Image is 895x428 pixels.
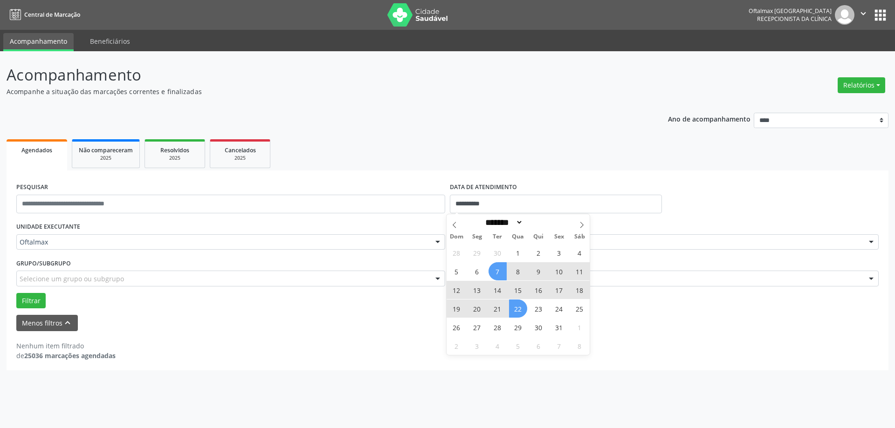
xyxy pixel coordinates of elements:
div: de [16,351,116,360]
button: Filtrar [16,293,46,309]
span: Outubro 17, 2025 [550,281,568,299]
p: Acompanhe a situação das marcações correntes e finalizadas [7,87,624,96]
div: Oftalmax [GEOGRAPHIC_DATA] [749,7,832,15]
span: Sex [549,234,569,240]
button: Relatórios [838,77,885,93]
span: Outubro 20, 2025 [468,299,486,318]
span: Outubro 23, 2025 [530,299,548,318]
a: Acompanhamento [3,33,74,51]
span: Outubro 29, 2025 [509,318,527,336]
span: Novembro 4, 2025 [489,337,507,355]
span: Central de Marcação [24,11,80,19]
span: Outubro 15, 2025 [509,281,527,299]
span: Outubro 30, 2025 [530,318,548,336]
span: Outubro 31, 2025 [550,318,568,336]
span: Oftalmax [20,238,426,247]
span: Novembro 2, 2025 [447,337,466,355]
span: Outubro 5, 2025 [447,262,466,280]
span: Outubro 21, 2025 [489,299,507,318]
span: Qui [528,234,549,240]
span: Outubro 22, 2025 [509,299,527,318]
p: Ano de acompanhamento [668,113,750,124]
span: Outubro 12, 2025 [447,281,466,299]
span: Novembro 6, 2025 [530,337,548,355]
span: Selecione um grupo ou subgrupo [20,274,124,284]
span: Setembro 30, 2025 [489,244,507,262]
div: 2025 [79,155,133,162]
span: Outubro 24, 2025 [550,299,568,318]
span: Outubro 28, 2025 [489,318,507,336]
span: Outubro 10, 2025 [550,262,568,280]
span: Dom [447,234,467,240]
span: Outubro 9, 2025 [530,262,548,280]
span: Novembro 8, 2025 [571,337,589,355]
div: Nenhum item filtrado [16,341,116,351]
span: Outubro 13, 2025 [468,281,486,299]
span: Cancelados [225,146,256,154]
span: Outubro 7, 2025 [489,262,507,280]
i: keyboard_arrow_up [62,318,73,328]
span: Outubro 19, 2025 [447,299,466,318]
label: DATA DE ATENDIMENTO [450,180,517,195]
button: Menos filtroskeyboard_arrow_up [16,315,78,331]
span: Outubro 14, 2025 [489,281,507,299]
span: Ter [487,234,508,240]
label: Grupo/Subgrupo [16,256,71,271]
span: Novembro 7, 2025 [550,337,568,355]
span: [PERSON_NAME] | Retina [453,238,860,247]
span: Novembro 3, 2025 [468,337,486,355]
span: Setembro 28, 2025 [447,244,466,262]
span: Outubro 6, 2025 [468,262,486,280]
a: Beneficiários [83,33,137,49]
span: Outubro 11, 2025 [571,262,589,280]
span: Novembro 5, 2025 [509,337,527,355]
a: Central de Marcação [7,7,80,22]
div: 2025 [217,155,263,162]
span: Outubro 3, 2025 [550,244,568,262]
input: Year [523,217,554,227]
i:  [858,8,868,19]
span: Outubro 4, 2025 [571,244,589,262]
span: Não compareceram [79,146,133,154]
span: Outubro 18, 2025 [571,281,589,299]
span: Outubro 1, 2025 [509,244,527,262]
span: Sáb [569,234,590,240]
span: Novembro 1, 2025 [571,318,589,336]
span: Outubro 2, 2025 [530,244,548,262]
label: UNIDADE EXECUTANTE [16,220,80,234]
button: apps [872,7,888,23]
span: Outubro 16, 2025 [530,281,548,299]
span: Outubro 26, 2025 [447,318,466,336]
span: Seg [467,234,487,240]
span: Outubro 8, 2025 [509,262,527,280]
select: Month [482,217,523,227]
strong: 25036 marcações agendadas [24,351,116,360]
span: Recepcionista da clínica [757,15,832,23]
div: 2025 [151,155,198,162]
span: Outubro 25, 2025 [571,299,589,318]
img: img [835,5,854,25]
span: Agendados [21,146,52,154]
span: Setembro 29, 2025 [468,244,486,262]
span: Qua [508,234,528,240]
span: Outubro 27, 2025 [468,318,486,336]
label: PESQUISAR [16,180,48,195]
p: Acompanhamento [7,63,624,87]
button:  [854,5,872,25]
span: Resolvidos [160,146,189,154]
